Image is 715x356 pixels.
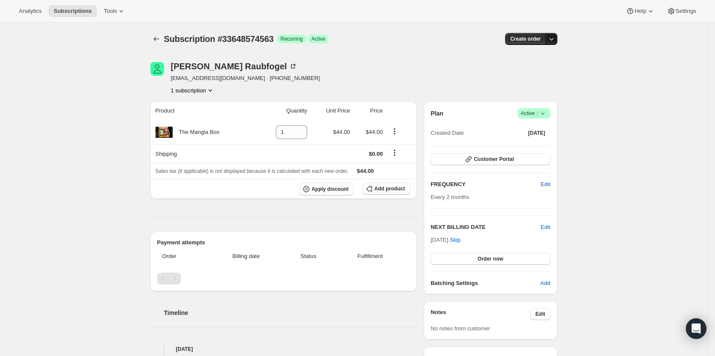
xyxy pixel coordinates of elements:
[157,273,410,285] nav: Pagination
[676,8,696,15] span: Settings
[431,109,443,118] h2: Plan
[662,5,701,17] button: Settings
[150,144,256,163] th: Shipping
[299,183,354,196] button: Apply discount
[528,130,545,136] span: [DATE]
[164,34,274,44] span: Subscription #33648574563
[431,153,550,165] button: Customer Portal
[388,148,401,157] button: Shipping actions
[478,255,503,262] span: Order now
[171,62,297,71] div: [PERSON_NAME] Raubfogel
[431,194,469,200] span: Every 2 months
[510,36,541,42] span: Create order
[99,5,131,17] button: Tools
[164,309,417,317] h2: Timeline
[171,74,320,83] span: [EMAIL_ADDRESS][DOMAIN_NAME] · [PHONE_NUMBER]
[19,8,42,15] span: Analytics
[311,36,326,42] span: Active
[48,5,97,17] button: Subscriptions
[431,325,490,332] span: No notes from customer
[537,110,538,117] span: |
[523,127,550,139] button: [DATE]
[474,156,514,163] span: Customer Portal
[388,127,401,136] button: Product actions
[211,252,281,261] span: Billing date
[541,223,550,231] button: Edit
[366,129,383,135] span: $44.00
[536,311,545,317] span: Edit
[150,101,256,120] th: Product
[431,223,541,231] h2: NEXT BILLING DATE
[14,5,47,17] button: Analytics
[541,180,550,189] span: Edit
[536,178,555,191] button: Edit
[104,8,117,15] span: Tools
[634,8,646,15] span: Help
[281,36,303,42] span: Recurring
[450,236,461,244] span: Skip
[173,128,220,136] div: The Mangia Box
[287,252,330,261] span: Status
[256,101,309,120] th: Quantity
[445,233,466,247] button: Skip
[431,180,541,189] h2: FREQUENCY
[374,185,405,192] span: Add product
[171,86,215,95] button: Product actions
[156,168,349,174] span: Sales tax (if applicable) is not displayed because it is calculated with each new order.
[686,318,706,339] div: Open Intercom Messenger
[353,101,385,120] th: Price
[431,237,461,243] span: [DATE] ·
[505,33,546,45] button: Create order
[540,279,550,288] span: Add
[431,129,464,137] span: Created Date
[311,186,349,193] span: Apply discount
[535,276,555,290] button: Add
[362,183,410,195] button: Add product
[530,308,550,320] button: Edit
[157,238,410,247] h2: Payment attempts
[335,252,405,261] span: Fulfillment
[369,151,383,157] span: $0.00
[333,129,350,135] span: $44.00
[54,8,92,15] span: Subscriptions
[357,168,374,174] span: $44.00
[431,279,540,288] h6: Batching Settings
[150,345,417,353] h4: [DATE]
[431,308,530,320] h3: Notes
[310,101,353,120] th: Unit Price
[431,253,550,265] button: Order now
[621,5,660,17] button: Help
[521,109,547,118] span: Active
[150,33,162,45] button: Subscriptions
[157,247,209,266] th: Order
[150,62,164,76] span: Brandi Raubfogel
